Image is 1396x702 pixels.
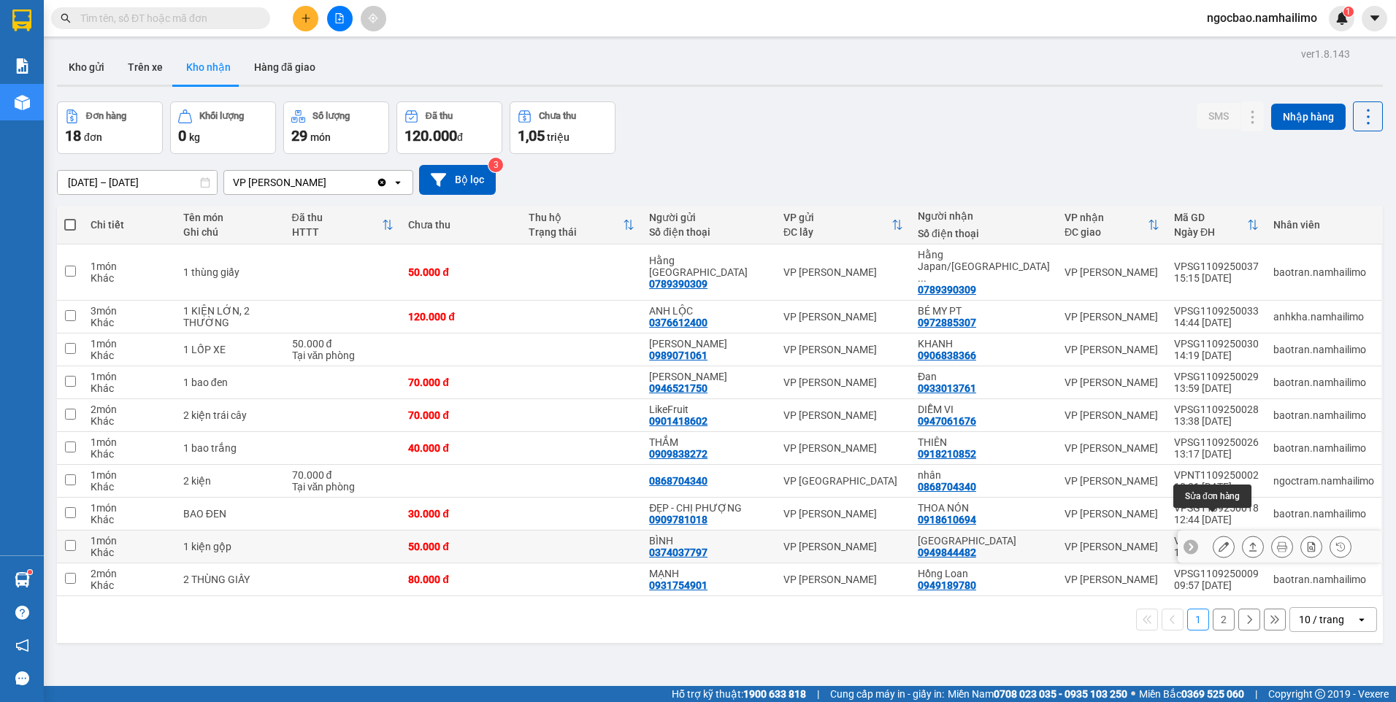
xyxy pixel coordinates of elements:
[649,475,707,487] div: 0868704340
[91,448,169,460] div: Khác
[292,350,394,361] div: Tại văn phòng
[1065,377,1159,388] div: VP [PERSON_NAME]
[1273,311,1374,323] div: anhkha.namhailimo
[1174,415,1259,427] div: 13:38 [DATE]
[91,338,169,350] div: 1 món
[1346,7,1351,17] span: 1
[1335,12,1349,25] img: icon-new-feature
[1273,219,1374,231] div: Nhân viên
[183,226,277,238] div: Ghi chú
[285,206,402,244] th: Toggle SortBy
[91,436,169,448] div: 1 món
[918,317,976,328] div: 0972885307
[91,272,169,284] div: Khác
[1356,614,1368,625] svg: open
[649,514,707,525] div: 0909781018
[61,13,71,23] span: search
[283,101,389,154] button: Số lượng29món
[1187,609,1209,630] button: 1
[86,111,126,121] div: Đơn hàng
[1174,502,1259,514] div: VPSG1109250018
[521,206,642,244] th: Toggle SortBy
[199,111,244,121] div: Khối lượng
[183,266,277,278] div: 1 thùng giấy
[1065,266,1159,278] div: VP [PERSON_NAME]
[783,541,903,552] div: VP [PERSON_NAME]
[1174,469,1259,481] div: VPNT1109250002
[649,255,769,278] div: Hằng Japan
[1343,7,1354,17] sup: 1
[408,442,514,454] div: 40.000 đ
[918,502,1050,514] div: THOA NÓN
[91,305,169,317] div: 3 món
[1362,6,1387,31] button: caret-down
[15,606,29,620] span: question-circle
[918,404,1050,415] div: DIỄM VI
[91,547,169,558] div: Khác
[649,338,769,350] div: Ngọc Minh
[91,415,169,427] div: Khác
[1174,261,1259,272] div: VPSG1109250037
[327,6,353,31] button: file-add
[783,212,891,223] div: VP gửi
[817,686,819,702] span: |
[649,502,769,514] div: ĐẸP - CHỊ PHƯỢNG
[1273,574,1374,585] div: baotran.namhailimo
[776,206,910,244] th: Toggle SortBy
[783,409,903,421] div: VP [PERSON_NAME]
[116,50,174,85] button: Trên xe
[649,317,707,328] div: 0376612400
[1273,377,1374,388] div: baotran.namhailimo
[1315,689,1325,699] span: copyright
[291,127,307,144] span: 29
[783,475,903,487] div: VP [GEOGRAPHIC_DATA]
[529,212,623,223] div: Thu hộ
[1065,541,1159,552] div: VP [PERSON_NAME]
[91,404,169,415] div: 2 món
[1174,350,1259,361] div: 14:19 [DATE]
[918,210,1050,222] div: Người nhận
[57,50,116,85] button: Kho gửi
[242,50,327,85] button: Hàng đã giao
[1174,317,1259,328] div: 14:44 [DATE]
[918,547,976,558] div: 0949844482
[918,415,976,427] div: 0947061676
[58,171,217,194] input: Select a date range.
[15,58,30,74] img: solution-icon
[649,382,707,394] div: 0946521750
[547,131,569,143] span: triệu
[649,350,707,361] div: 0989071061
[1065,311,1159,323] div: VP [PERSON_NAME]
[91,502,169,514] div: 1 món
[408,377,514,388] div: 70.000 đ
[1273,266,1374,278] div: baotran.namhailimo
[233,175,326,190] div: VP [PERSON_NAME]
[183,409,277,421] div: 2 kiện trái cây
[1174,436,1259,448] div: VPSG1109250026
[84,131,102,143] span: đơn
[293,6,318,31] button: plus
[539,111,576,121] div: Chưa thu
[649,404,769,415] div: LikeFruit
[1197,103,1240,129] button: SMS
[183,344,277,355] div: 1 LỐP XE
[57,101,163,154] button: Đơn hàng18đơn
[310,131,331,143] span: món
[918,284,976,296] div: 0789390309
[649,448,707,460] div: 0909838272
[783,508,903,520] div: VP [PERSON_NAME]
[408,508,514,520] div: 30.000 đ
[1174,212,1247,223] div: Mã GD
[488,158,503,172] sup: 3
[649,568,769,579] div: MẠNH
[918,272,927,284] span: ...
[918,350,976,361] div: 0906838366
[948,686,1127,702] span: Miền Nam
[396,101,502,154] button: Đã thu120.000đ
[1139,686,1244,702] span: Miền Bắc
[649,305,769,317] div: ANH LỘC
[918,579,976,591] div: 0949189780
[1065,226,1148,238] div: ĐC giao
[91,382,169,394] div: Khác
[1299,612,1344,627] div: 10 / trang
